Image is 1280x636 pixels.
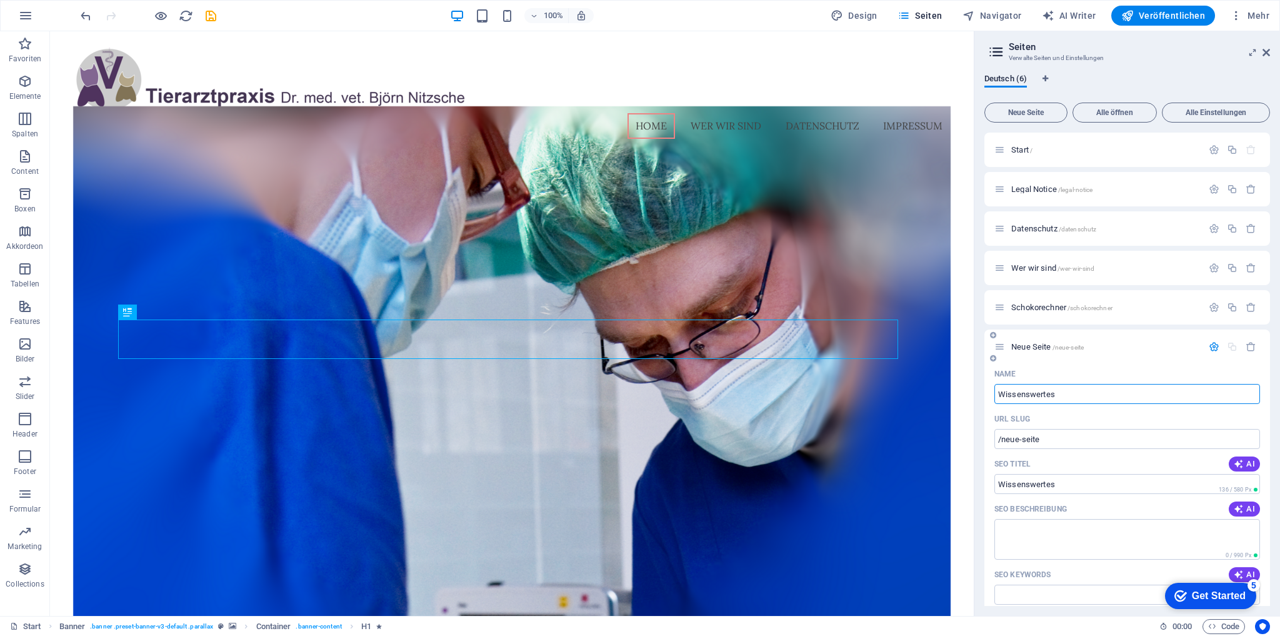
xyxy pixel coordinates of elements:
[994,570,1051,580] p: SEO Keywords
[1011,263,1094,273] span: Wer wir sind
[1226,552,1251,558] span: 0 / 990 Px
[11,279,39,289] p: Tabellen
[994,369,1016,379] p: Name
[1227,144,1237,155] div: Duplizieren
[376,623,382,630] i: Element enthält eine Animation
[256,619,291,634] span: Klick zum Auswählen. Doppelklick zum Bearbeiten
[1181,622,1183,631] span: :
[1059,226,1097,233] span: /datenschutz
[1246,341,1256,352] div: Entfernen
[179,9,193,23] i: Seite neu laden
[1229,457,1260,472] button: AI
[1209,263,1219,273] div: Einstellungen
[826,6,882,26] div: Design (Strg+Alt+Y)
[994,519,1260,560] textarea: Der Text in Suchergebnissen und Social Media
[1121,9,1205,22] span: Veröffentlichen
[1007,303,1202,311] div: Schokorechner/schokorechner
[296,619,341,634] span: . banner-content
[1042,9,1096,22] span: AI Writer
[1202,619,1245,634] button: Code
[218,623,224,630] i: Dieses Element ist ein anpassbares Preset
[576,10,587,21] i: Bei Größenänderung Zoomstufe automatisch an das gewählte Gerät anpassen.
[14,204,36,214] p: Boxen
[203,8,218,23] button: save
[6,241,43,251] p: Akkordeon
[1225,6,1274,26] button: Mehr
[153,8,168,23] button: Klicke hier, um den Vorschau-Modus zu verlassen
[1007,343,1202,351] div: Neue Seite/neue-seite
[12,429,37,439] p: Header
[1209,223,1219,234] div: Einstellungen
[1011,184,1092,194] span: Klick, um Seite zu öffnen
[1227,223,1237,234] div: Duplizieren
[229,623,236,630] i: Element verfügt über einen Hintergrund
[994,459,1031,469] p: SEO Titel
[994,504,1067,514] label: Der Text in Suchergebnissen und Social Media
[9,54,41,64] p: Favoriten
[14,467,36,477] p: Footer
[1037,6,1101,26] button: AI Writer
[1007,146,1202,154] div: Start/
[6,579,44,589] p: Collections
[1111,6,1215,26] button: Veröffentlichen
[79,9,93,23] i: Rückgängig: Seiten ändern (Strg+Z)
[994,459,1031,469] label: Der Seitentitel in Suchergebnissen und Browser-Tabs
[1067,305,1112,311] span: /schokorechner
[92,3,105,15] div: 5
[1209,184,1219,194] div: Einstellungen
[1078,109,1151,116] span: Alle öffnen
[90,619,213,634] span: . banner .preset-banner-v3-default .parallax
[1229,502,1260,517] button: AI
[1216,485,1260,494] span: Berechnete Pixellänge in Suchergebnissen
[1246,263,1256,273] div: Entfernen
[361,619,371,634] span: Klick zum Auswählen. Doppelklick zum Bearbeiten
[984,103,1067,123] button: Neue Seite
[178,8,193,23] button: reload
[1159,619,1192,634] h6: Session-Zeit
[1162,103,1270,123] button: Alle Einstellungen
[37,14,91,25] div: Get Started
[1007,185,1202,193] div: Legal Notice/legal-notice
[994,414,1030,424] label: Letzter Teil der URL für diese Seite
[826,6,882,26] button: Design
[994,414,1030,424] p: URL SLUG
[1009,41,1270,53] h2: Seiten
[1234,570,1255,580] span: AI
[994,429,1260,449] input: Letzter Teil der URL für diese Seite
[984,71,1027,89] span: Deutsch (6)
[962,9,1022,22] span: Navigator
[1011,342,1084,351] span: Neue Seite
[204,9,218,23] i: Save (Ctrl+S)
[12,129,38,139] p: Spalten
[994,474,1260,494] input: Der Seitentitel in Suchergebnissen und Browser-Tabs
[11,166,39,176] p: Content
[1223,551,1260,560] span: Berechnete Pixellänge in Suchergebnissen
[1230,9,1269,22] span: Mehr
[1227,263,1237,273] div: Duplizieren
[1057,265,1095,272] span: /wer-wir-sind
[524,8,569,23] button: 100%
[1172,619,1192,634] span: 00 00
[10,619,41,634] a: Klick, um Auswahl aufzuheben. Doppelklick öffnet Seitenverwaltung
[1030,147,1032,154] span: /
[1246,184,1256,194] div: Entfernen
[1246,302,1256,313] div: Entfernen
[1072,103,1157,123] button: Alle öffnen
[892,6,947,26] button: Seiten
[7,542,42,552] p: Marketing
[1007,264,1202,272] div: Wer wir sind/wer-wir-sind
[994,504,1067,514] p: SEO Beschreibung
[1234,459,1255,469] span: AI
[897,9,942,22] span: Seiten
[16,391,35,401] p: Slider
[543,8,563,23] h6: 100%
[1209,302,1219,313] div: Einstellungen
[1219,487,1251,493] span: 136 / 580 Px
[1011,303,1112,312] span: Klick, um Seite zu öffnen
[1209,144,1219,155] div: Einstellungen
[1011,224,1096,233] span: Datenschutz
[1246,223,1256,234] div: Entfernen
[957,6,1027,26] button: Navigator
[78,8,93,23] button: undo
[9,91,41,101] p: Elemente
